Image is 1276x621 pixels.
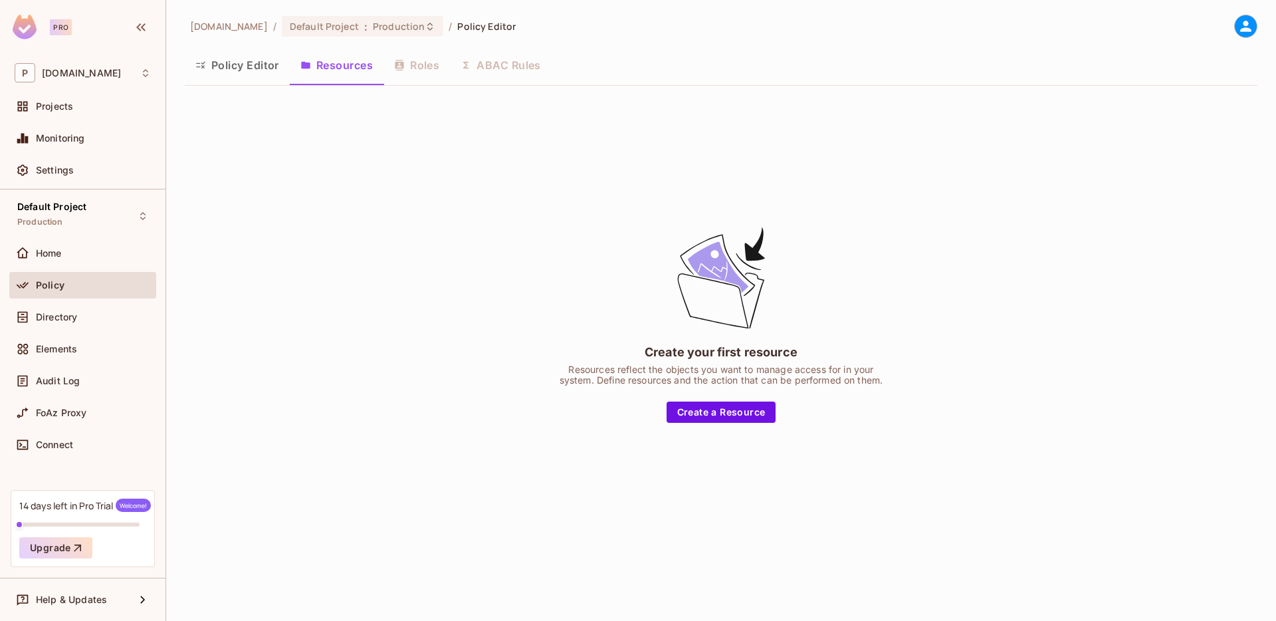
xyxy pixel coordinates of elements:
[17,217,63,227] span: Production
[36,133,85,144] span: Monitoring
[19,499,151,512] div: 14 days left in Pro Trial
[116,499,151,512] span: Welcome!
[190,20,268,33] span: the active workspace
[36,101,73,112] span: Projects
[36,248,62,259] span: Home
[15,63,35,82] span: P
[555,364,887,386] div: Resources reflect the objects you want to manage access for in your system. Define resources and ...
[13,15,37,39] img: SReyMgAAAABJRU5ErkJggg==
[36,312,77,322] span: Directory
[36,344,77,354] span: Elements
[36,165,74,176] span: Settings
[373,20,425,33] span: Production
[273,20,276,33] li: /
[185,49,290,82] button: Policy Editor
[50,19,72,35] div: Pro
[645,344,797,360] div: Create your first resource
[36,408,87,418] span: FoAz Proxy
[364,21,368,32] span: :
[36,594,107,605] span: Help & Updates
[667,402,776,423] button: Create a Resource
[36,439,73,450] span: Connect
[457,20,516,33] span: Policy Editor
[449,20,452,33] li: /
[290,49,383,82] button: Resources
[17,201,86,212] span: Default Project
[290,20,359,33] span: Default Project
[19,537,92,559] button: Upgrade
[36,376,80,386] span: Audit Log
[42,68,121,78] span: Workspace: permit.io
[36,280,64,291] span: Policy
